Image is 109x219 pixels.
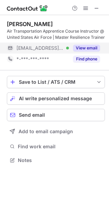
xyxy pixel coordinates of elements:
[73,56,100,62] button: Reveal Button
[7,109,105,121] button: Send email
[18,143,102,150] span: Find work email
[7,28,105,41] div: Air Transportation Apprentice Course Instructor @ United States Air Force | Master Resilience Tra...
[19,96,92,101] span: AI write personalized message
[7,92,105,105] button: AI write personalized message
[7,125,105,138] button: Add to email campaign
[7,21,53,27] div: [PERSON_NAME]
[73,45,100,51] button: Reveal Button
[7,76,105,88] button: save-profile-one-click
[7,4,48,12] img: ContactOut v5.3.10
[7,155,105,165] button: Notes
[19,129,73,134] span: Add to email campaign
[19,112,45,118] span: Send email
[18,157,102,163] span: Notes
[19,79,93,85] div: Save to List / ATS / CRM
[16,45,64,51] span: [EMAIL_ADDRESS][DOMAIN_NAME]
[7,142,105,151] button: Find work email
